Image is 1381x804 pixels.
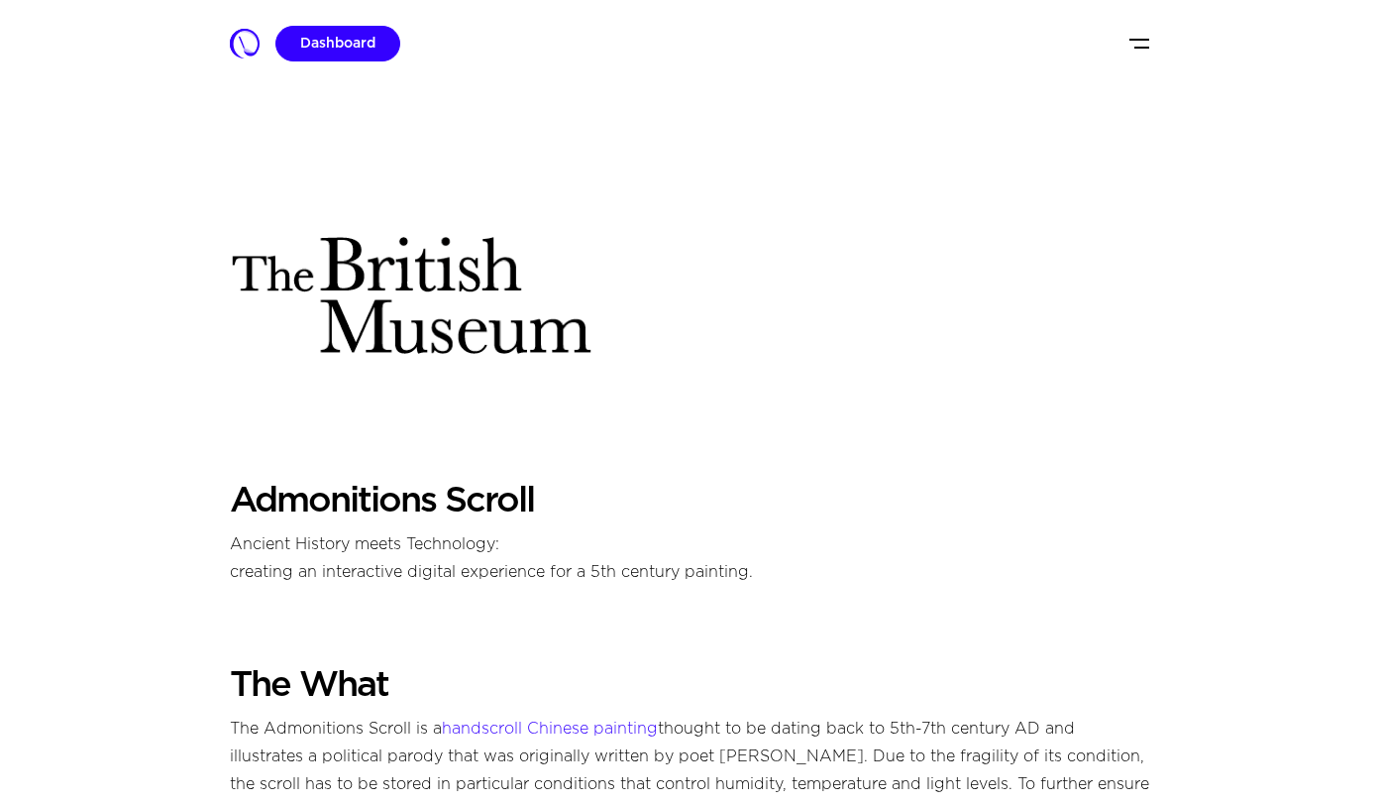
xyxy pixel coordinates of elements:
a: Dashboard [275,26,400,61]
p: Ancient History meets Technology: creating an interactive digital experience for a 5th century pa... [230,531,1151,587]
h1: The What [230,665,1151,708]
img: british_museum.png [230,119,591,481]
h1: Admonitions Scroll [230,481,1151,523]
a: handscroll Chinese painting [442,722,658,737]
button: Toggle navigation [1127,28,1151,59]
